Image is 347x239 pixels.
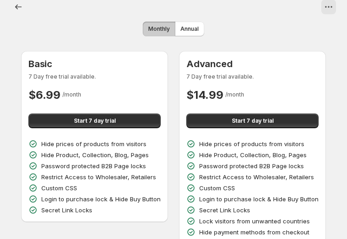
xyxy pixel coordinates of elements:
[199,172,314,182] p: Restrict Access to Wholesaler, Retailers
[186,58,319,69] h3: Advanced
[199,205,250,215] p: Secret Link Locks
[74,117,116,125] span: Start 7 day trial
[232,117,274,125] span: Start 7 day trial
[28,114,161,128] button: Start 7 day trial
[41,183,77,193] p: Custom CSS
[41,194,161,204] p: Login to purchase lock & Hide Buy Button
[199,161,304,171] p: Password protected B2B Page locks
[199,216,310,226] p: Lock visitors from unwanted countries
[28,88,61,102] h2: $ 6.99
[148,25,170,33] span: Monthly
[199,194,319,204] p: Login to purchase lock & Hide Buy Button
[186,88,224,102] h2: $ 14.99
[62,91,81,98] span: / month
[41,205,92,215] p: Secret Link Locks
[28,58,161,69] h3: Basic
[175,22,204,36] button: Annual
[143,22,175,36] button: Monthly
[199,228,309,237] p: Hide payment methods from checkout
[28,73,161,80] p: 7 Day free trial available.
[199,150,307,159] p: Hide Product, Collection, Blog, Pages
[199,139,304,148] p: Hide prices of products from visitors
[180,25,199,33] span: Annual
[186,114,319,128] button: Start 7 day trial
[41,172,156,182] p: Restrict Access to Wholesaler, Retailers
[41,139,146,148] p: Hide prices of products from visitors
[41,161,146,171] p: Password protected B2B Page locks
[199,183,235,193] p: Custom CSS
[225,91,244,98] span: / month
[41,150,149,159] p: Hide Product, Collection, Blog, Pages
[186,73,319,80] p: 7 Day free trial available.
